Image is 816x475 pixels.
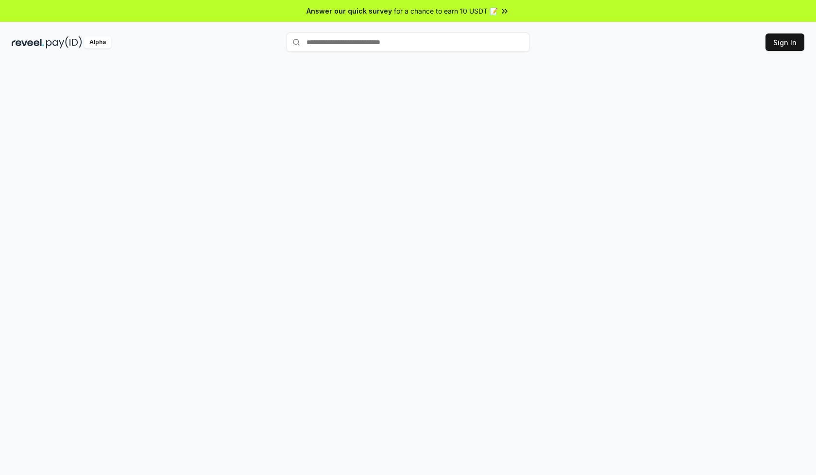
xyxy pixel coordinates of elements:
[12,36,44,49] img: reveel_dark
[84,36,111,49] div: Alpha
[394,6,498,16] span: for a chance to earn 10 USDT 📝
[765,33,804,51] button: Sign In
[46,36,82,49] img: pay_id
[306,6,392,16] span: Answer our quick survey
